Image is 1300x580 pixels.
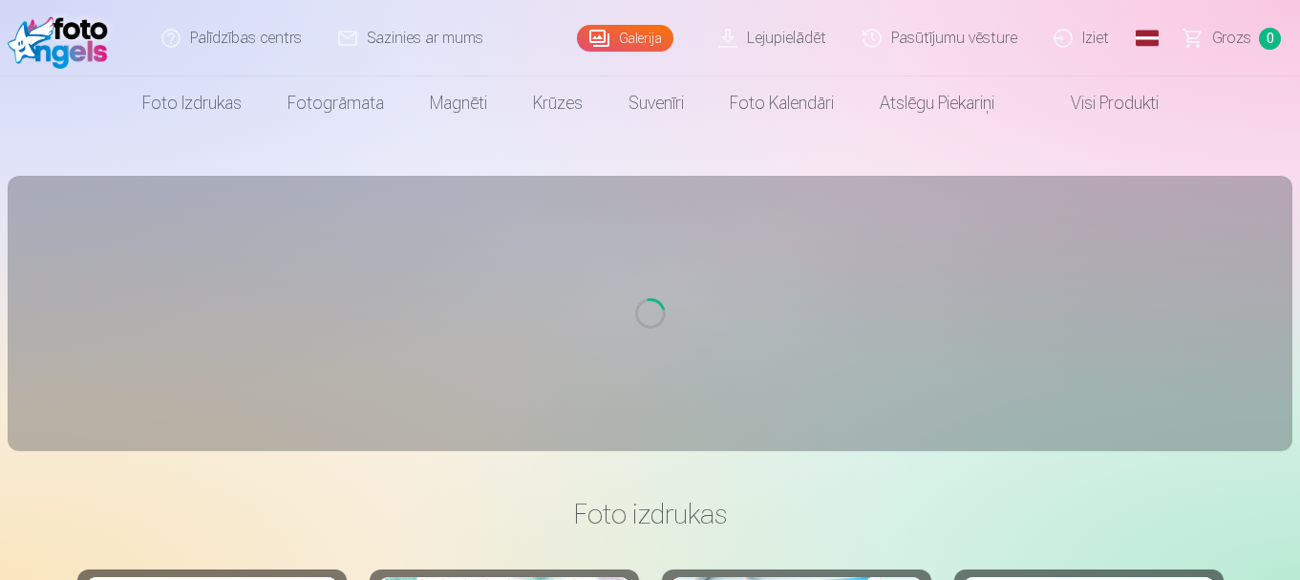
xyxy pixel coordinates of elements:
[1017,76,1182,130] a: Visi produkti
[265,76,407,130] a: Fotogrāmata
[1259,28,1281,50] span: 0
[606,76,707,130] a: Suvenīri
[8,8,117,69] img: /fa1
[1212,27,1251,50] span: Grozs
[119,76,265,130] a: Foto izdrukas
[93,497,1208,531] h3: Foto izdrukas
[577,25,673,52] a: Galerija
[857,76,1017,130] a: Atslēgu piekariņi
[707,76,857,130] a: Foto kalendāri
[407,76,510,130] a: Magnēti
[510,76,606,130] a: Krūzes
